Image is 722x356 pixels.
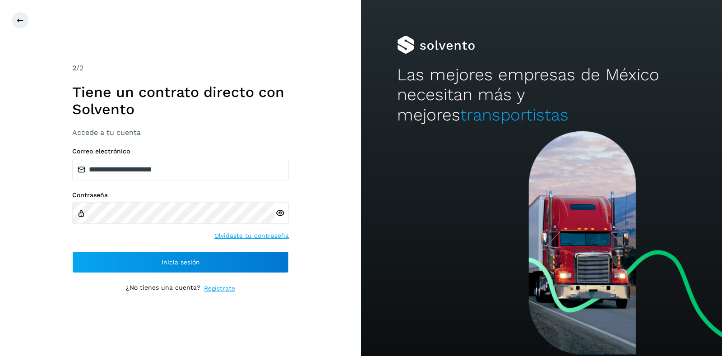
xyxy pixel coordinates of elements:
div: /2 [72,63,289,74]
a: Regístrate [204,284,235,293]
h3: Accede a tu cuenta [72,128,289,137]
span: Inicia sesión [162,259,200,265]
h1: Tiene un contrato directo con Solvento [72,83,289,118]
button: Inicia sesión [72,251,289,273]
label: Contraseña [72,191,289,199]
p: ¿No tienes una cuenta? [126,284,200,293]
a: Olvidaste tu contraseña [214,231,289,240]
h2: Las mejores empresas de México necesitan más y mejores [397,65,686,125]
span: 2 [72,64,76,72]
label: Correo electrónico [72,148,289,155]
span: transportistas [460,105,569,125]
